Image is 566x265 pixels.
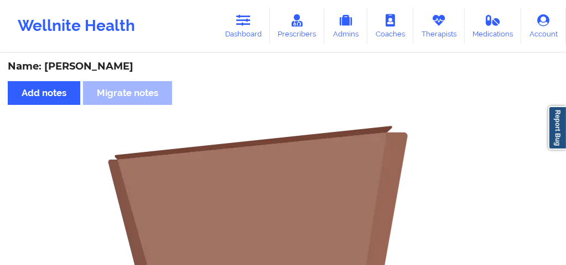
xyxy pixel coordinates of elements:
[521,8,566,44] a: Account
[270,8,325,44] a: Prescribers
[8,60,558,73] div: Name: [PERSON_NAME]
[367,8,413,44] a: Coaches
[324,8,367,44] a: Admins
[8,81,80,105] button: Add notes
[217,8,270,44] a: Dashboard
[413,8,465,44] a: Therapists
[465,8,522,44] a: Medications
[548,106,566,150] a: Report Bug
